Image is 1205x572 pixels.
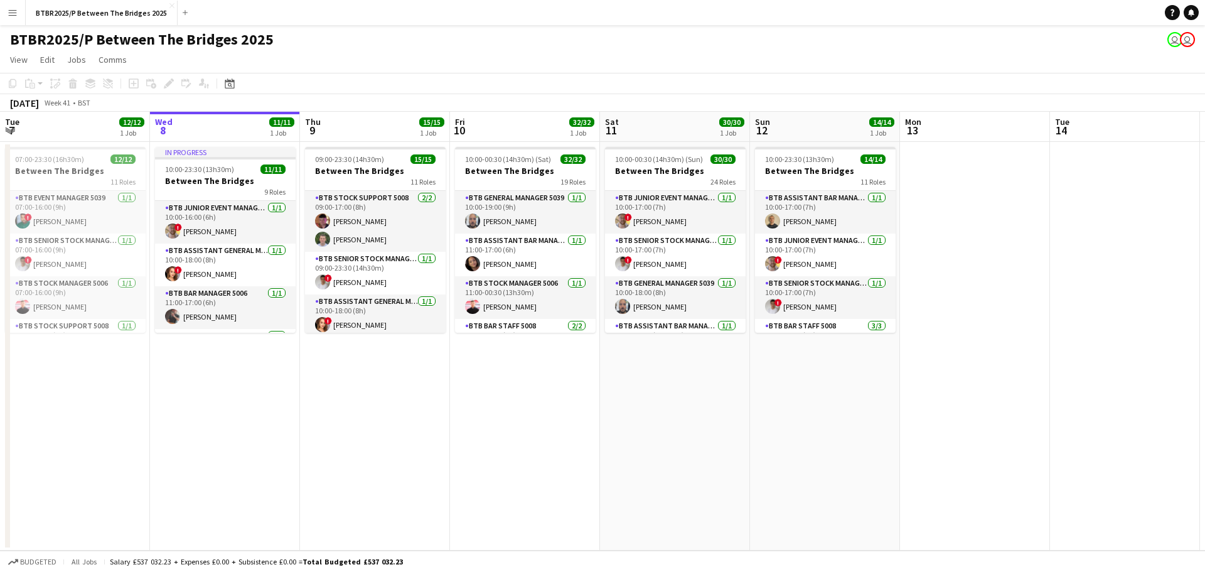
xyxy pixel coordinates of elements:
[260,165,286,174] span: 11/11
[315,154,384,164] span: 09:00-23:30 (14h30m)
[155,201,296,244] app-card-role: BTB Junior Event Manager 50391/110:00-16:00 (6h)![PERSON_NAME]
[110,177,136,186] span: 11 Roles
[155,147,296,157] div: In progress
[455,147,596,333] app-job-card: 10:00-00:30 (14h30m) (Sat)32/32Between The Bridges19 RolesBTB General Manager 50391/110:00-19:00 ...
[305,252,446,294] app-card-role: BTB Senior Stock Manager 50061/109:00-23:30 (14h30m)![PERSON_NAME]
[455,165,596,176] h3: Between The Bridges
[5,147,146,333] app-job-card: 07:00-23:30 (16h30m)12/12Between The Bridges11 RolesBTB Event Manager 50391/107:00-16:00 (9h)![PE...
[605,116,619,127] span: Sat
[264,187,286,197] span: 9 Roles
[155,116,173,127] span: Wed
[605,165,746,176] h3: Between The Bridges
[165,165,234,174] span: 10:00-23:30 (13h30m)
[5,116,19,127] span: Tue
[119,117,144,127] span: 12/12
[755,191,896,234] app-card-role: BTB Assistant Bar Manager 50061/110:00-17:00 (7h)[PERSON_NAME]
[410,177,436,186] span: 11 Roles
[324,317,332,325] span: !
[719,117,744,127] span: 30/30
[5,51,33,68] a: View
[903,123,921,138] span: 13
[774,256,782,264] span: !
[305,165,446,176] h3: Between The Bridges
[605,234,746,276] app-card-role: BTB Senior Stock Manager 50061/110:00-17:00 (7h)![PERSON_NAME]
[453,123,465,138] span: 10
[615,154,703,164] span: 10:00-00:30 (14h30m) (Sun)
[755,234,896,276] app-card-role: BTB Junior Event Manager 50391/110:00-17:00 (7h)![PERSON_NAME]
[624,256,632,264] span: !
[755,165,896,176] h3: Between The Bridges
[303,123,321,138] span: 9
[269,117,294,127] span: 11/11
[860,154,886,164] span: 14/14
[155,286,296,329] app-card-role: BTB Bar Manager 50061/111:00-17:00 (6h)[PERSON_NAME]
[155,244,296,286] app-card-role: BTB Assistant General Manager 50061/110:00-18:00 (8h)![PERSON_NAME]
[305,147,446,333] app-job-card: 09:00-23:30 (14h30m)15/15Between The Bridges11 RolesBTB Stock support 50082/209:00-17:00 (8h)[PER...
[67,54,86,65] span: Jobs
[305,191,446,252] app-card-role: BTB Stock support 50082/209:00-17:00 (8h)[PERSON_NAME][PERSON_NAME]
[720,128,744,138] div: 1 Job
[420,128,444,138] div: 1 Job
[465,154,551,164] span: 10:00-00:30 (14h30m) (Sat)
[560,154,586,164] span: 32/32
[10,97,39,109] div: [DATE]
[755,116,770,127] span: Sun
[20,558,56,566] span: Budgeted
[10,30,274,49] h1: BTBR2025/P Between The Bridges 2025
[624,213,632,221] span: !
[570,128,594,138] div: 1 Job
[305,116,321,127] span: Thu
[753,123,770,138] span: 12
[26,1,178,25] button: BTBR2025/P Between The Bridges 2025
[755,147,896,333] app-job-card: 10:00-23:30 (13h30m)14/14Between The Bridges11 RolesBTB Assistant Bar Manager 50061/110:00-17:00 ...
[870,128,894,138] div: 1 Job
[605,191,746,234] app-card-role: BTB Junior Event Manager 50391/110:00-17:00 (7h)![PERSON_NAME]
[324,274,332,282] span: !
[560,177,586,186] span: 19 Roles
[455,276,596,319] app-card-role: BTB Stock Manager 50061/111:00-00:30 (13h30m)[PERSON_NAME]
[869,117,894,127] span: 14/14
[69,557,99,566] span: All jobs
[860,177,886,186] span: 11 Roles
[1055,116,1069,127] span: Tue
[905,116,921,127] span: Mon
[155,329,296,372] app-card-role: BTB Assistant Stock Manager 50061/1
[15,154,84,164] span: 07:00-23:30 (16h30m)
[41,98,73,107] span: Week 41
[455,234,596,276] app-card-role: BTB Assistant Bar Manager 50061/111:00-17:00 (6h)[PERSON_NAME]
[455,319,596,380] app-card-role: BTB Bar Staff 50082/211:30-17:30 (6h)
[24,256,32,264] span: !
[174,266,182,274] span: !
[78,98,90,107] div: BST
[419,117,444,127] span: 15/15
[6,555,58,569] button: Budgeted
[455,191,596,234] app-card-role: BTB General Manager 50391/110:00-19:00 (9h)[PERSON_NAME]
[3,123,19,138] span: 7
[605,276,746,319] app-card-role: BTB General Manager 50391/110:00-18:00 (8h)[PERSON_NAME]
[94,51,132,68] a: Comms
[765,154,834,164] span: 10:00-23:30 (13h30m)
[5,234,146,276] app-card-role: BTB Senior Stock Manager 50061/107:00-16:00 (9h)![PERSON_NAME]
[153,123,173,138] span: 8
[155,147,296,333] app-job-card: In progress10:00-23:30 (13h30m)11/11Between The Bridges9 RolesBTB Junior Event Manager 50391/110:...
[1053,123,1069,138] span: 14
[455,116,465,127] span: Fri
[710,177,736,186] span: 24 Roles
[303,557,403,566] span: Total Budgeted £537 032.23
[120,128,144,138] div: 1 Job
[5,191,146,234] app-card-role: BTB Event Manager 50391/107:00-16:00 (9h)![PERSON_NAME]
[5,319,146,362] app-card-role: BTB Stock support 50081/107:00-16:00 (9h)
[270,128,294,138] div: 1 Job
[155,175,296,186] h3: Between The Bridges
[5,276,146,319] app-card-role: BTB Stock Manager 50061/107:00-16:00 (9h)[PERSON_NAME]
[755,276,896,319] app-card-role: BTB Senior Stock Manager 50061/110:00-17:00 (7h)![PERSON_NAME]
[305,294,446,337] app-card-role: BTB Assistant General Manager 50061/110:00-18:00 (8h)![PERSON_NAME]
[174,224,182,231] span: !
[774,299,782,306] span: !
[410,154,436,164] span: 15/15
[99,54,127,65] span: Comms
[1167,32,1182,47] app-user-avatar: Amy Cane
